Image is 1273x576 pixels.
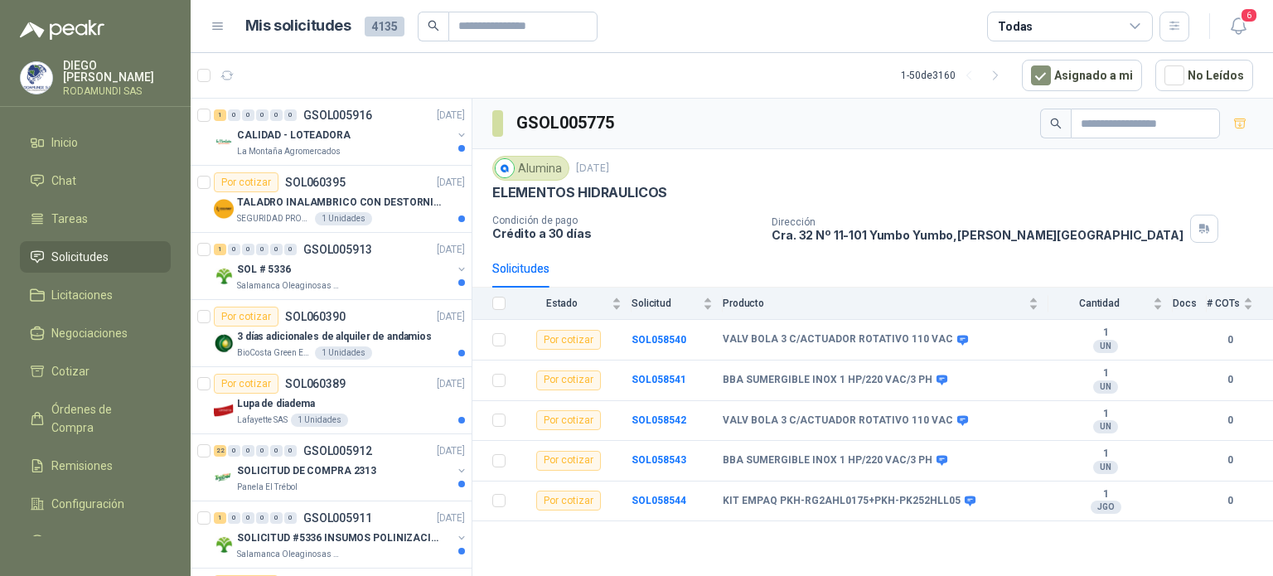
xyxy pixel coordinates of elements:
a: SOL058543 [632,454,686,466]
p: SOLICITUD #5336 INSUMOS POLINIZACIÓN [237,530,443,546]
img: Company Logo [214,132,234,152]
p: [DATE] [437,309,465,325]
a: Cotizar [20,356,171,387]
span: Cotizar [51,362,90,380]
div: 0 [284,244,297,255]
a: Remisiones [20,450,171,482]
div: Por cotizar [214,307,278,327]
span: Configuración [51,495,124,513]
p: [DATE] [437,242,465,258]
p: 3 días adicionales de alquiler de andamios [237,329,432,345]
p: [DATE] [437,443,465,459]
th: Estado [515,288,632,320]
p: Salamanca Oleaginosas SAS [237,279,341,293]
a: Órdenes de Compra [20,394,171,443]
p: GSOL005912 [303,445,372,457]
b: 1 [1048,367,1163,380]
p: CALIDAD - LOTEADORA [237,128,351,143]
img: Company Logo [214,535,234,554]
th: Producto [723,288,1048,320]
p: GSOL005916 [303,109,372,121]
a: SOL058542 [632,414,686,426]
div: 1 [214,244,226,255]
a: Por cotizarSOL060395[DATE] Company LogoTALADRO INALAMBRICO CON DESTORNILLADOR DE ESTRIASEGURIDAD ... [191,166,472,233]
span: Solicitudes [51,248,109,266]
div: 0 [242,445,254,457]
div: JGO [1091,501,1121,514]
span: Inicio [51,133,78,152]
div: 0 [256,244,269,255]
p: ELEMENTOS HIDRAULICOS [492,184,667,201]
div: 0 [228,244,240,255]
b: BBA SUMERGIBLE INOX 1 HP/220 VAC/3 PH [723,454,932,467]
div: Por cotizar [214,374,278,394]
div: Por cotizar [214,172,278,192]
div: Por cotizar [536,370,601,390]
span: search [428,20,439,31]
b: 1 [1048,448,1163,461]
div: 0 [256,445,269,457]
div: 1 Unidades [291,414,348,427]
a: Negociaciones [20,317,171,349]
span: Estado [515,298,608,309]
img: Company Logo [21,62,52,94]
div: 0 [284,445,297,457]
b: VALV BOLA 3 C/ACTUADOR ROTATIVO 110 VAC [723,414,953,428]
img: Company Logo [496,159,514,177]
a: 1 0 0 0 0 0 GSOL005911[DATE] Company LogoSOLICITUD #5336 INSUMOS POLINIZACIÓNSalamanca Oleaginosa... [214,508,468,561]
span: 4135 [365,17,404,36]
div: 1 [214,109,226,121]
div: 0 [256,512,269,524]
div: Por cotizar [536,330,601,350]
p: SOL060389 [285,378,346,390]
p: SEGURIDAD PROVISER LTDA [237,212,312,225]
b: KIT EMPAQ PKH-RG2AHL0175+PKH-PK252HLL05 [723,495,961,508]
img: Company Logo [214,400,234,420]
span: Manuales y ayuda [51,533,146,551]
p: SOL060390 [285,311,346,322]
div: 1 [214,512,226,524]
p: Crédito a 30 días [492,226,758,240]
a: Tareas [20,203,171,235]
div: Alumina [492,156,569,181]
p: La Montaña Agromercados [237,145,341,158]
button: 6 [1223,12,1253,41]
a: Inicio [20,127,171,158]
span: Producto [723,298,1025,309]
span: Licitaciones [51,286,113,304]
a: Solicitudes [20,241,171,273]
th: Cantidad [1048,288,1173,320]
p: DIEGO [PERSON_NAME] [63,60,171,83]
div: 0 [242,244,254,255]
p: BioCosta Green Energy S.A.S [237,346,312,360]
p: [DATE] [437,108,465,123]
div: 22 [214,445,226,457]
p: GSOL005913 [303,244,372,255]
p: [DATE] [437,376,465,392]
div: Todas [998,17,1033,36]
a: SOL058541 [632,374,686,385]
a: Chat [20,165,171,196]
b: SOL058540 [632,334,686,346]
p: Condición de pago [492,215,758,226]
p: Dirección [772,216,1183,228]
p: SOL # 5336 [237,262,291,278]
span: Cantidad [1048,298,1150,309]
p: TALADRO INALAMBRICO CON DESTORNILLADOR DE ESTRIA [237,195,443,211]
span: Chat [51,172,76,190]
button: No Leídos [1155,60,1253,91]
div: 0 [242,512,254,524]
span: search [1050,118,1062,129]
button: Asignado a mi [1022,60,1142,91]
h1: Mis solicitudes [245,14,351,38]
a: 1 0 0 0 0 0 GSOL005913[DATE] Company LogoSOL # 5336Salamanca Oleaginosas SAS [214,240,468,293]
b: 0 [1207,493,1253,509]
b: 0 [1207,332,1253,348]
p: SOLICITUD DE COMPRA 2313 [237,463,376,479]
div: 0 [284,512,297,524]
div: 0 [270,512,283,524]
div: 0 [242,109,254,121]
p: Salamanca Oleaginosas SAS [237,548,341,561]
